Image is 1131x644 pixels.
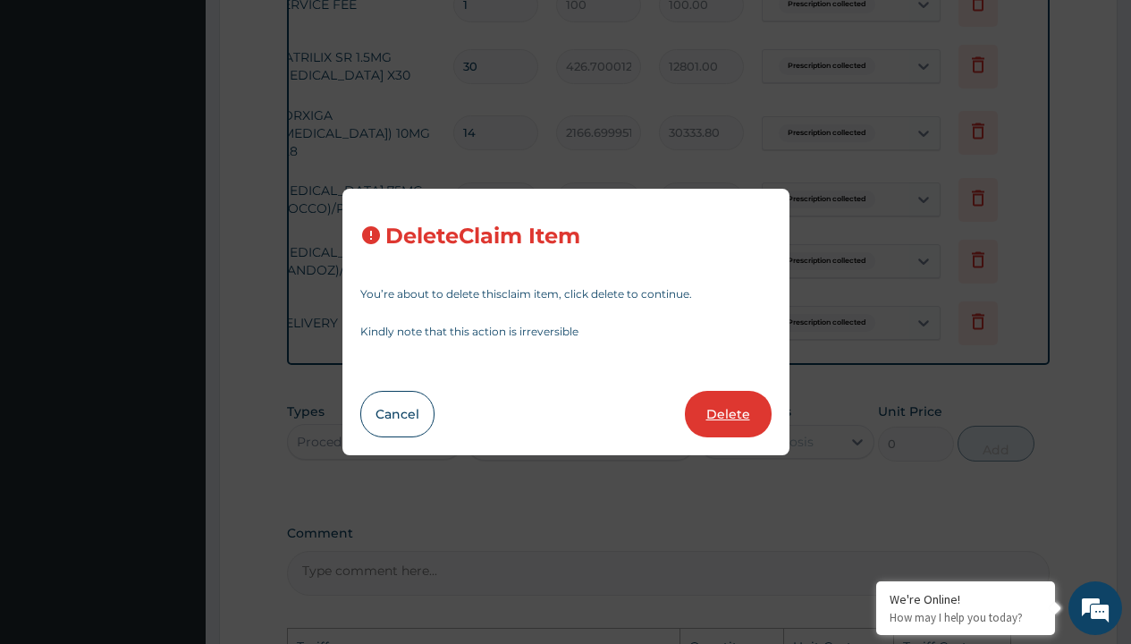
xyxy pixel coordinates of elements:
[9,443,341,505] textarea: Type your message and hit 'Enter'
[385,225,580,249] h3: Delete Claim Item
[360,391,435,437] button: Cancel
[360,326,772,337] p: Kindly note that this action is irreversible
[890,591,1042,607] div: We're Online!
[293,9,336,52] div: Minimize live chat window
[104,202,247,383] span: We're online!
[685,391,772,437] button: Delete
[360,289,772,300] p: You’re about to delete this claim item , click delete to continue.
[93,100,300,123] div: Chat with us now
[890,610,1042,625] p: How may I help you today?
[33,89,72,134] img: d_794563401_company_1708531726252_794563401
